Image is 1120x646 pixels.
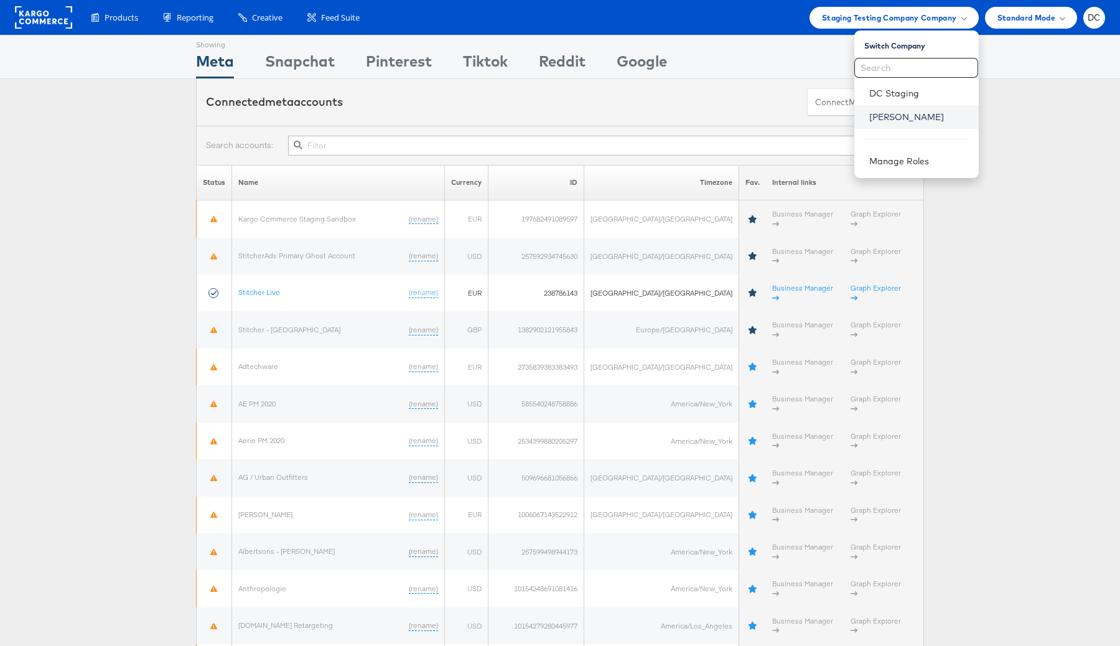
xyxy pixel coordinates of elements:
[772,616,833,635] a: Business Manager
[445,349,488,385] td: EUR
[864,35,979,51] div: Switch Company
[409,251,438,261] a: (rename)
[854,58,978,78] input: Search
[851,616,901,635] a: Graph Explorer
[488,274,584,311] td: 238786143
[851,468,901,487] a: Graph Explorer
[584,165,739,200] th: Timezone
[238,325,340,334] a: Stitcher - [GEOGRAPHIC_DATA]
[409,510,438,520] a: (rename)
[584,349,739,385] td: [GEOGRAPHIC_DATA]/[GEOGRAPHIC_DATA]
[584,200,739,238] td: [GEOGRAPHIC_DATA]/[GEOGRAPHIC_DATA]
[445,274,488,311] td: EUR
[409,214,438,225] a: (rename)
[851,246,901,266] a: Graph Explorer
[321,12,360,24] span: Feed Suite
[238,546,335,556] a: Albertsons - [PERSON_NAME]
[252,12,282,24] span: Creative
[851,505,901,525] a: Graph Explorer
[584,385,739,422] td: America/New_York
[445,570,488,607] td: USD
[584,533,739,570] td: America/New_York
[584,238,739,274] td: [GEOGRAPHIC_DATA]/[GEOGRAPHIC_DATA]
[488,423,584,459] td: 2534399880205297
[238,399,276,408] a: AE PM 2020
[772,505,833,525] a: Business Manager
[1088,14,1101,22] span: DC
[238,288,280,297] a: Stitcher Live
[265,95,294,109] span: meta
[445,385,488,422] td: USD
[238,214,356,223] a: Kargo Commerce Staging Sandbox
[851,283,901,302] a: Graph Explorer
[822,11,957,24] span: Staging Testing Company Company
[409,362,438,372] a: (rename)
[238,362,278,371] a: Adtechware
[584,607,739,644] td: America/Los_Angeles
[488,607,584,644] td: 10154279280445977
[772,320,833,339] a: Business Manager
[445,533,488,570] td: USD
[445,200,488,238] td: EUR
[488,570,584,607] td: 10154248691081416
[206,94,343,110] div: Connected accounts
[488,165,584,200] th: ID
[851,542,901,561] a: Graph Explorer
[488,533,584,570] td: 257599498944173
[584,423,739,459] td: America/New_York
[238,251,355,260] a: StitcherAds Primary Ghost Account
[488,311,584,348] td: 1382902121955843
[869,111,969,123] a: [PERSON_NAME]
[238,510,292,519] a: [PERSON_NAME]
[445,497,488,533] td: EUR
[851,431,901,451] a: Graph Explorer
[445,423,488,459] td: USD
[196,50,234,78] div: Meta
[772,579,833,598] a: Business Manager
[539,50,586,78] div: Reddit
[409,399,438,410] a: (rename)
[445,238,488,274] td: USD
[445,311,488,348] td: GBP
[807,88,914,116] button: ConnectmetaAccounts
[265,50,335,78] div: Snapchat
[238,436,284,445] a: Aerie PM 2020
[851,209,901,228] a: Graph Explorer
[105,12,138,24] span: Products
[772,283,833,302] a: Business Manager
[488,200,584,238] td: 197682491089597
[584,459,739,496] td: [GEOGRAPHIC_DATA]/[GEOGRAPHIC_DATA]
[366,50,432,78] div: Pinterest
[869,87,969,100] a: DC Staging
[584,570,739,607] td: America/New_York
[617,50,667,78] div: Google
[772,431,833,451] a: Business Manager
[772,209,833,228] a: Business Manager
[849,96,869,108] span: meta
[409,584,438,594] a: (rename)
[232,165,445,200] th: Name
[772,468,833,487] a: Business Manager
[584,497,739,533] td: [GEOGRAPHIC_DATA]/[GEOGRAPHIC_DATA]
[409,288,438,298] a: (rename)
[584,274,739,311] td: [GEOGRAPHIC_DATA]/[GEOGRAPHIC_DATA]
[851,579,901,598] a: Graph Explorer
[997,11,1055,24] span: Standard Mode
[488,385,584,422] td: 585540248758886
[409,546,438,557] a: (rename)
[409,436,438,446] a: (rename)
[197,165,232,200] th: Status
[409,620,438,631] a: (rename)
[177,12,213,24] span: Reporting
[772,394,833,413] a: Business Manager
[238,620,333,630] a: [DOMAIN_NAME] Retargeting
[851,320,901,339] a: Graph Explorer
[584,311,739,348] td: Europe/[GEOGRAPHIC_DATA]
[772,542,833,561] a: Business Manager
[772,357,833,377] a: Business Manager
[445,459,488,496] td: USD
[238,584,286,593] a: Anthropologie
[488,459,584,496] td: 509696681056866
[238,472,308,482] a: AG / Urban Outfitters
[772,246,833,266] a: Business Manager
